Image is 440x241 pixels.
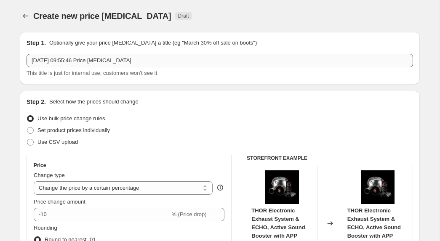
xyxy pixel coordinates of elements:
[247,155,413,162] h6: STOREFRONT EXAMPLE
[34,172,65,178] span: Change type
[361,170,395,204] img: thor-electronic-exhaust-system-and-echo-active-sound-booster-with-app-control-autostyle-uk-1_80x....
[171,211,206,217] span: % (Price drop)
[265,170,299,204] img: thor-electronic-exhaust-system-and-echo-active-sound-booster-with-app-control-autostyle-uk-1_80x....
[27,39,46,47] h2: Step 1.
[34,208,170,221] input: -15
[20,10,32,22] button: Price change jobs
[33,11,171,21] span: Create new price [MEDICAL_DATA]
[27,98,46,106] h2: Step 2.
[216,183,224,192] div: help
[178,13,189,19] span: Draft
[34,225,57,231] span: Rounding
[37,115,105,122] span: Use bulk price change rules
[49,39,257,47] p: Optionally give your price [MEDICAL_DATA] a title (eg "March 30% off sale on boots")
[27,70,157,76] span: This title is just for internal use, customers won't see it
[37,139,78,145] span: Use CSV upload
[34,162,46,169] h3: Price
[34,199,85,205] span: Price change amount
[37,127,110,133] span: Set product prices individually
[49,98,139,106] p: Select how the prices should change
[27,54,413,67] input: 30% off holiday sale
